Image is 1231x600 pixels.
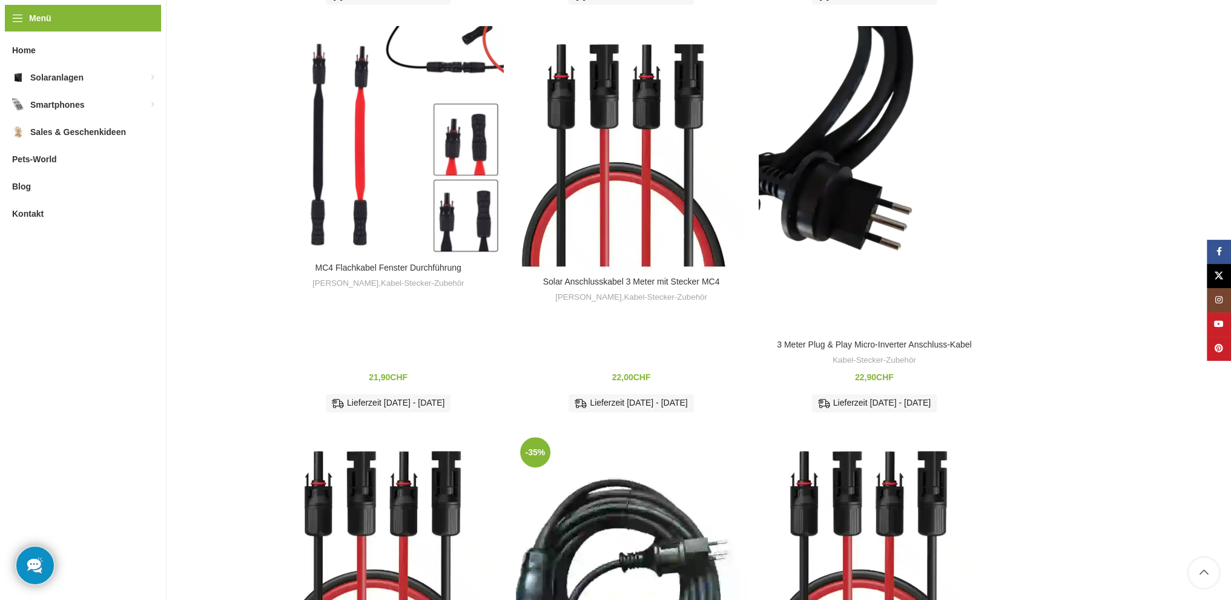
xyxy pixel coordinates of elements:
[273,26,504,257] a: MC4 Flachkabel Fenster Durchführung
[279,278,498,289] div: ,
[315,263,461,272] a: MC4 Flachkabel Fenster Durchführung
[312,278,378,289] a: [PERSON_NAME]
[1207,288,1231,312] a: Instagram Social Link
[29,12,51,25] span: Menü
[569,394,693,412] div: Lieferzeit [DATE] - [DATE]
[624,292,707,303] a: Kabel-Stecker-Zubehör
[543,277,720,286] a: Solar Anschlusskabel 3 Meter mit Stecker MC4
[30,94,84,116] span: Smartphones
[1207,312,1231,337] a: YouTube Social Link
[12,148,57,170] span: Pets-World
[12,203,44,225] span: Kontakt
[855,372,894,382] bdi: 22,90
[1207,337,1231,361] a: Pinterest Social Link
[833,355,916,366] a: Kabel-Stecker-Zubehör
[30,67,84,88] span: Solaranlagen
[516,26,747,271] a: Solar Anschlusskabel 3 Meter mit Stecker MC4
[555,292,621,303] a: [PERSON_NAME]
[1189,558,1219,588] a: Scroll to top button
[633,372,651,382] span: CHF
[369,372,408,382] bdi: 21,90
[381,278,464,289] a: Kabel-Stecker-Zubehör
[759,26,989,334] a: 3 Meter Plug & Play Micro-Inverter Anschluss-Kabel
[390,372,408,382] span: CHF
[12,176,31,197] span: Blog
[12,99,24,111] img: Smartphones
[520,437,550,467] span: -35%
[777,340,971,349] a: 3 Meter Plug & Play Micro-Inverter Anschluss-Kabel
[1207,240,1231,264] a: Facebook Social Link
[12,126,24,138] img: Sales & Geschenkideen
[12,39,36,61] span: Home
[812,394,937,412] div: Lieferzeit [DATE] - [DATE]
[876,372,894,382] span: CHF
[1207,264,1231,288] a: X Social Link
[30,121,126,143] span: Sales & Geschenkideen
[12,71,24,84] img: Solaranlagen
[326,394,450,412] div: Lieferzeit [DATE] - [DATE]
[522,292,741,303] div: ,
[612,372,651,382] bdi: 22,00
